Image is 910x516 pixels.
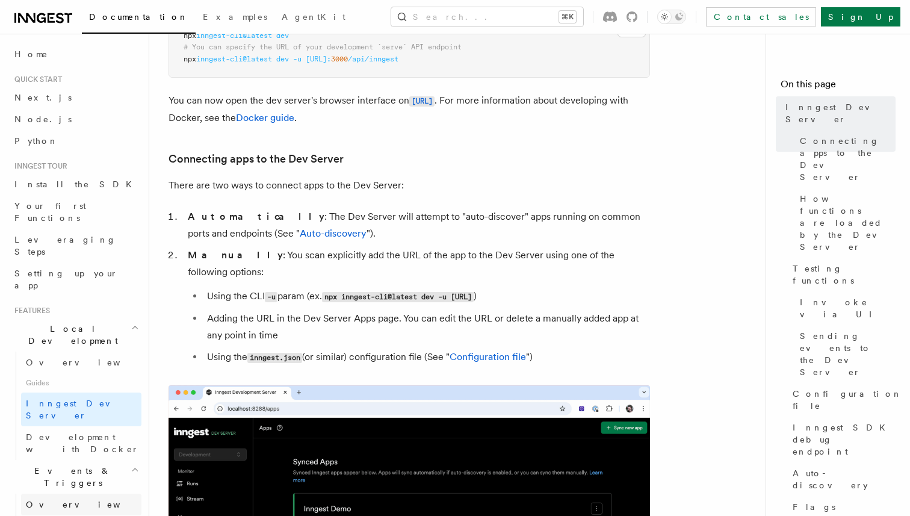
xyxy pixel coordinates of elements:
[21,426,141,460] a: Development with Docker
[26,358,150,367] span: Overview
[706,7,816,26] a: Contact sales
[26,399,129,420] span: Inngest Dev Server
[657,10,686,24] button: Toggle dark mode
[293,55,302,63] span: -u
[21,352,141,373] a: Overview
[184,247,650,366] li: : You scan explicitly add the URL of the app to the Dev Server using one of the following options:
[184,55,196,63] span: npx
[391,7,583,26] button: Search...⌘K
[795,188,896,258] a: How functions are loaded by the Dev Server
[322,292,474,302] code: npx inngest-cli@latest dev -u [URL]
[788,383,896,417] a: Configuration file
[793,467,896,491] span: Auto-discovery
[21,373,141,393] span: Guides
[10,75,62,84] span: Quick start
[331,55,348,63] span: 3000
[795,325,896,383] a: Sending events to the Dev Server
[300,228,367,239] a: Auto-discovery
[188,211,324,222] strong: Automatically
[793,263,896,287] span: Testing functions
[450,351,526,362] a: Configuration file
[14,114,72,124] span: Node.js
[274,4,353,33] a: AgentKit
[21,393,141,426] a: Inngest Dev Server
[821,7,900,26] a: Sign Up
[785,101,896,125] span: Inngest Dev Server
[236,112,294,123] a: Docker guide
[196,55,272,63] span: inngest-cli@latest
[10,323,131,347] span: Local Development
[89,12,188,22] span: Documentation
[788,258,896,291] a: Testing functions
[10,460,141,494] button: Events & Triggers
[559,11,576,23] kbd: ⌘K
[793,388,902,412] span: Configuration file
[265,292,277,302] code: -u
[800,135,896,183] span: Connecting apps to the Dev Server
[10,173,141,195] a: Install the SDK
[788,462,896,496] a: Auto-discovery
[306,55,331,63] span: [URL]:
[282,12,345,22] span: AgentKit
[14,235,116,256] span: Leveraging Steps
[795,130,896,188] a: Connecting apps to the Dev Server
[203,12,267,22] span: Examples
[203,288,650,305] li: Using the CLI param (ex. )
[10,87,141,108] a: Next.js
[14,136,58,146] span: Python
[793,501,835,513] span: Flags
[781,77,896,96] h4: On this page
[800,193,896,253] span: How functions are loaded by the Dev Server
[10,130,141,152] a: Python
[800,330,896,378] span: Sending events to the Dev Server
[169,92,650,126] p: You can now open the dev server's browser interface on . For more information about developing wi...
[10,318,141,352] button: Local Development
[21,494,141,515] a: Overview
[184,208,650,242] li: : The Dev Server will attempt to "auto-discover" apps running on common ports and endpoints (See ...
[14,179,139,189] span: Install the SDK
[14,269,118,290] span: Setting up your app
[169,177,650,194] p: There are two ways to connect apps to the Dev Server:
[409,96,435,107] code: [URL]
[795,291,896,325] a: Invoke via UI
[196,4,274,33] a: Examples
[184,43,462,51] span: # You can specify the URL of your development `serve` API endpoint
[800,296,896,320] span: Invoke via UI
[184,31,196,40] span: npx
[169,151,344,167] a: Connecting apps to the Dev Server
[10,352,141,460] div: Local Development
[788,417,896,462] a: Inngest SDK debug endpoint
[10,43,141,65] a: Home
[26,500,150,509] span: Overview
[196,31,272,40] span: inngest-cli@latest
[276,31,289,40] span: dev
[10,161,67,171] span: Inngest tour
[14,48,48,60] span: Home
[26,432,139,454] span: Development with Docker
[10,263,141,296] a: Setting up your app
[10,229,141,263] a: Leveraging Steps
[276,55,289,63] span: dev
[793,421,896,458] span: Inngest SDK debug endpoint
[247,353,302,363] code: inngest.json
[348,55,398,63] span: /api/inngest
[82,4,196,34] a: Documentation
[203,349,650,366] li: Using the (or similar) configuration file (See " ")
[203,310,650,344] li: Adding the URL in the Dev Server Apps page. You can edit the URL or delete a manually added app a...
[10,465,131,489] span: Events & Triggers
[14,201,86,223] span: Your first Functions
[10,195,141,229] a: Your first Functions
[14,93,72,102] span: Next.js
[781,96,896,130] a: Inngest Dev Server
[409,95,435,106] a: [URL]
[10,306,50,316] span: Features
[188,249,283,261] strong: Manually
[10,108,141,130] a: Node.js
